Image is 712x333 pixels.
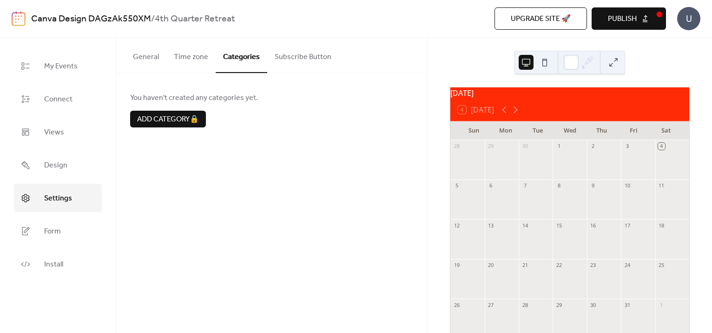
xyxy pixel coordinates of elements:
div: 30 [590,301,597,308]
div: 1 [658,301,665,308]
div: Sat [650,121,682,140]
button: Subscribe Button [267,38,339,72]
div: 20 [488,262,494,269]
div: 13 [488,222,494,229]
span: Upgrade site 🚀 [511,13,571,25]
a: Connect [14,85,102,113]
div: 26 [453,301,460,308]
span: Views [44,125,64,140]
div: 6 [488,182,494,189]
div: 22 [555,262,562,269]
div: 17 [624,222,631,229]
div: 28 [453,143,460,150]
span: Connect [44,92,73,107]
div: 18 [658,222,665,229]
div: 19 [453,262,460,269]
button: Upgrade site 🚀 [494,7,587,30]
div: 29 [555,301,562,308]
span: Settings [44,191,72,206]
div: 16 [590,222,597,229]
a: Settings [14,184,102,212]
span: My Events [44,59,78,73]
div: 11 [658,182,665,189]
img: logo [12,11,26,26]
div: 3 [624,143,631,150]
a: Views [14,118,102,146]
span: Form [44,224,61,239]
button: Time zone [166,38,216,72]
div: 25 [658,262,665,269]
div: 1 [555,143,562,150]
b: 4th Quarter Retreat [155,10,235,28]
button: General [125,38,166,72]
div: Fri [618,121,650,140]
div: Sun [458,121,490,140]
div: 28 [521,301,528,308]
div: 23 [590,262,597,269]
span: Publish [608,13,637,25]
div: 27 [488,301,494,308]
div: 29 [488,143,494,150]
div: Thu [586,121,618,140]
button: Publish [592,7,666,30]
div: 21 [521,262,528,269]
a: Canva Design DAGzAk550XM [31,10,151,28]
div: 9 [590,182,597,189]
a: My Events [14,52,102,80]
span: Install [44,257,63,272]
div: 2 [590,143,597,150]
div: 31 [624,301,631,308]
span: You haven't created any categories yet. [130,93,413,104]
div: 5 [453,182,460,189]
b: / [151,10,155,28]
div: 14 [521,222,528,229]
div: Wed [554,121,586,140]
button: Categories [216,38,267,73]
div: 10 [624,182,631,189]
div: 8 [555,182,562,189]
a: Form [14,217,102,245]
div: U [677,7,700,30]
div: 15 [555,222,562,229]
div: 12 [453,222,460,229]
div: 4 [658,143,665,150]
div: 30 [521,143,528,150]
a: Design [14,151,102,179]
a: Install [14,250,102,278]
div: 24 [624,262,631,269]
div: 7 [521,182,528,189]
div: [DATE] [450,87,689,99]
span: Design [44,158,67,173]
div: Mon [490,121,522,140]
div: Tue [522,121,554,140]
